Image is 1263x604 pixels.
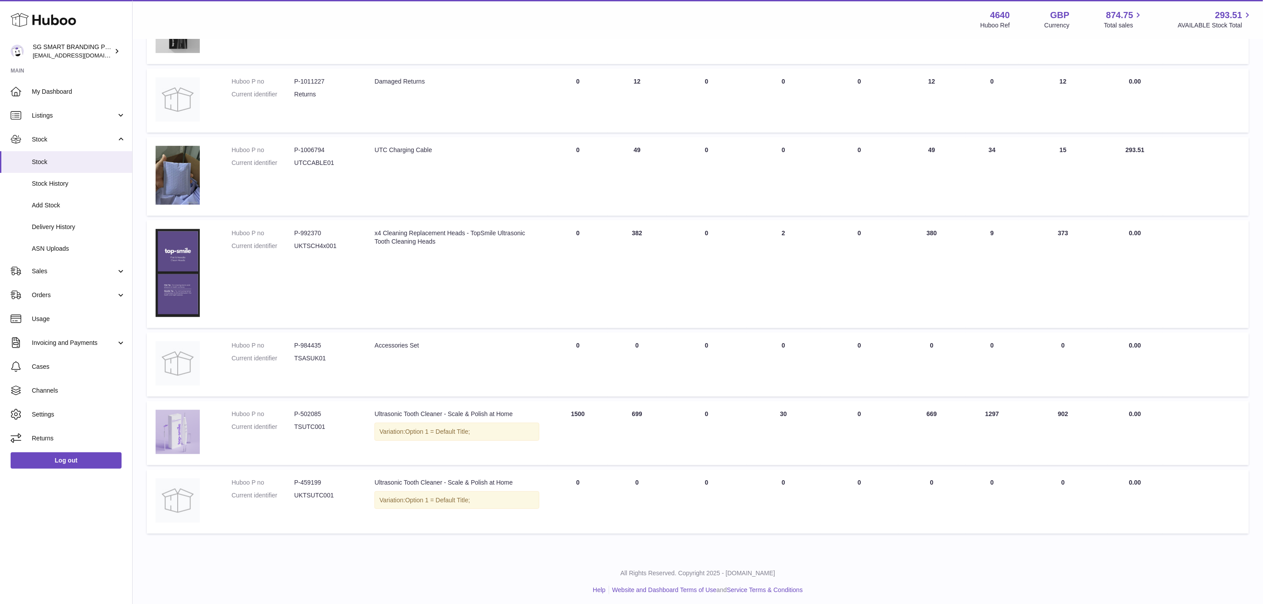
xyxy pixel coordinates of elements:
[747,470,820,534] td: 0
[294,410,357,418] dd: P-502085
[858,342,861,349] span: 0
[1129,78,1141,85] span: 0.00
[405,497,470,504] span: Option 1 = Default Title;
[607,69,667,133] td: 12
[32,245,126,253] span: ASN Uploads
[609,586,803,594] li: and
[607,470,667,534] td: 0
[667,401,746,465] td: 0
[374,423,539,441] div: Variation:
[548,333,607,397] td: 0
[607,220,667,328] td: 382
[294,354,357,363] dd: TSASUK01
[374,478,539,487] div: Ultrasonic Tooth Cleaner - Scale & Polish at Home
[32,363,126,371] span: Cases
[965,137,1019,216] td: 34
[294,491,357,500] dd: UKTSUTC001
[1050,9,1069,21] strong: GBP
[1129,229,1141,237] span: 0.00
[32,291,116,299] span: Orders
[374,341,539,350] div: Accessories Set
[1104,9,1143,30] a: 874.75 Total sales
[232,478,294,487] dt: Huboo P no
[1178,9,1252,30] a: 293.51 AVAILABLE Stock Total
[858,410,861,417] span: 0
[1126,146,1145,153] span: 293.51
[405,428,470,435] span: Option 1 = Default Title;
[232,90,294,99] dt: Current identifier
[374,229,539,246] div: x4 Cleaning Replacement Heads - TopSmile Ultrasonic Tooth Cleaning Heads
[32,111,116,120] span: Listings
[294,423,357,431] dd: TSUTC001
[156,229,200,317] img: product image
[747,220,820,328] td: 2
[294,159,357,167] dd: UTCCABLE01
[965,333,1019,397] td: 0
[32,339,116,347] span: Invoicing and Payments
[156,478,200,523] img: product image
[1019,333,1107,397] td: 0
[747,401,820,465] td: 30
[232,159,294,167] dt: Current identifier
[858,229,861,237] span: 0
[1019,137,1107,216] td: 15
[965,401,1019,465] td: 1297
[33,52,130,59] span: [EMAIL_ADDRESS][DOMAIN_NAME]
[667,137,746,216] td: 0
[667,69,746,133] td: 0
[1129,410,1141,417] span: 0.00
[374,491,539,509] div: Variation:
[11,45,24,58] img: internalAdmin-4640@internal.huboo.com
[232,354,294,363] dt: Current identifier
[1019,220,1107,328] td: 373
[32,88,126,96] span: My Dashboard
[232,242,294,250] dt: Current identifier
[965,220,1019,328] td: 9
[548,69,607,133] td: 0
[374,146,539,154] div: UTC Charging Cable
[232,423,294,431] dt: Current identifier
[548,401,607,465] td: 1500
[294,146,357,154] dd: P-1006794
[898,470,965,534] td: 0
[607,401,667,465] td: 699
[858,479,861,486] span: 0
[1019,401,1107,465] td: 902
[667,220,746,328] td: 0
[593,586,606,593] a: Help
[898,220,965,328] td: 380
[1129,479,1141,486] span: 0.00
[232,229,294,237] dt: Huboo P no
[898,69,965,133] td: 12
[858,146,861,153] span: 0
[898,333,965,397] td: 0
[1106,9,1133,21] span: 874.75
[667,470,746,534] td: 0
[32,386,126,395] span: Channels
[612,586,717,593] a: Website and Dashboard Terms of Use
[607,333,667,397] td: 0
[294,242,357,250] dd: UKTSCH4x001
[858,78,861,85] span: 0
[965,69,1019,133] td: 0
[294,90,357,99] dd: Returns
[747,69,820,133] td: 0
[294,77,357,86] dd: P-1011227
[294,478,357,487] dd: P-459199
[548,220,607,328] td: 0
[1019,69,1107,133] td: 12
[898,401,965,465] td: 669
[232,77,294,86] dt: Huboo P no
[374,77,539,86] div: Damaged Returns
[1129,342,1141,349] span: 0.00
[156,77,200,122] img: product image
[32,158,126,166] span: Stock
[1104,21,1143,30] span: Total sales
[32,410,126,419] span: Settings
[232,341,294,350] dt: Huboo P no
[32,135,116,144] span: Stock
[232,146,294,154] dt: Huboo P no
[727,586,803,593] a: Service Terms & Conditions
[32,267,116,275] span: Sales
[374,410,539,418] div: Ultrasonic Tooth Cleaner - Scale & Polish at Home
